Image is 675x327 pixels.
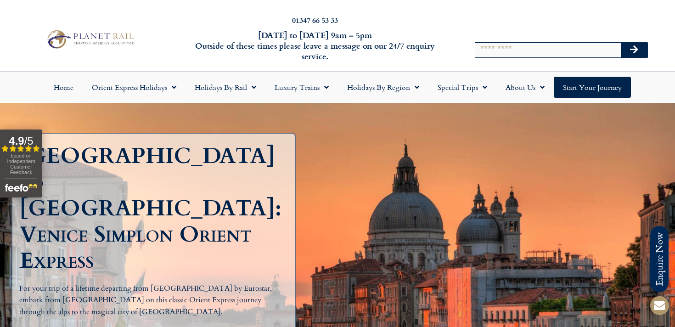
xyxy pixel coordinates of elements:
img: Planet Rail Train Holidays Logo [44,28,136,51]
a: Holidays by Rail [186,77,265,98]
a: Orient Express Holidays [83,77,186,98]
h6: [DATE] to [DATE] 9am – 5pm Outside of these times please leave a message on our 24/7 enquiry serv... [182,30,448,62]
button: Search [621,43,647,57]
a: Home [45,77,83,98]
a: Luxury Trains [265,77,338,98]
a: 01347 66 53 33 [292,15,338,25]
h1: [GEOGRAPHIC_DATA] to [GEOGRAPHIC_DATA]: Venice Simplon Orient Express [19,143,281,274]
a: Special Trips [428,77,496,98]
nav: Menu [5,77,670,98]
a: About Us [496,77,554,98]
a: Holidays by Region [338,77,428,98]
a: Start your Journey [554,77,631,98]
p: For your trip of a lifetime departing from [GEOGRAPHIC_DATA] by Eurostar, embark from [GEOGRAPHIC... [19,283,281,318]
